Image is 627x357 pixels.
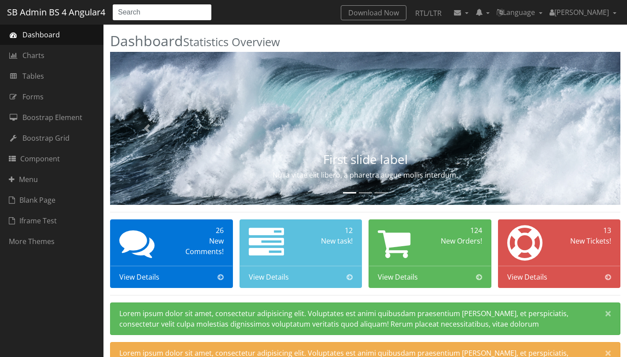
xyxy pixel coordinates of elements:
span: View Details [119,272,159,282]
a: Language [493,4,546,21]
p: Nulla vitae elit libero, a pharetra augue mollis interdum. [187,170,544,180]
a: RTL/LTR [408,5,449,21]
span: Menu [9,174,38,185]
div: New Tickets! [562,236,611,246]
button: Close [596,303,620,324]
span: View Details [249,272,289,282]
a: Download Now [341,5,406,20]
span: View Details [507,272,547,282]
a: [PERSON_NAME] [546,4,620,21]
h3: First slide label [187,153,544,166]
div: 12 [304,225,353,236]
div: New Orders! [433,236,482,246]
div: Lorem ipsum dolor sit amet, consectetur adipisicing elit. Voluptates est animi quibusdam praesent... [110,302,620,335]
img: Random first slide [110,52,620,205]
div: New task! [304,236,353,246]
input: Search [112,4,212,21]
div: 13 [562,225,611,236]
small: Statistics Overview [183,34,280,50]
div: 124 [433,225,482,236]
a: SB Admin BS 4 Angular4 [7,4,105,21]
div: 26 [175,225,224,236]
h2: Dashboard [110,33,620,48]
span: × [605,307,611,319]
span: View Details [378,272,418,282]
div: New Comments! [175,236,224,257]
